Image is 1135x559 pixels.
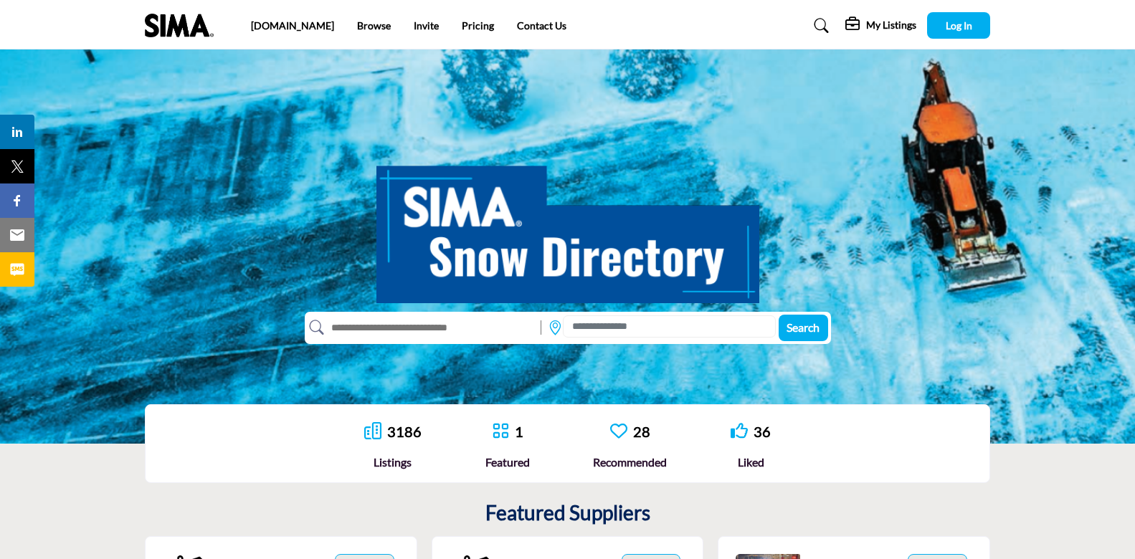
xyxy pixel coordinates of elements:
[779,315,828,341] button: Search
[251,19,334,32] a: [DOMAIN_NAME]
[462,19,494,32] a: Pricing
[731,422,748,439] i: Go to Liked
[364,454,422,471] div: Listings
[517,19,566,32] a: Contact Us
[387,423,422,440] a: 3186
[593,454,667,471] div: Recommended
[515,423,523,440] a: 1
[946,19,972,32] span: Log In
[633,423,650,440] a: 28
[787,320,820,334] span: Search
[414,19,439,32] a: Invite
[485,454,530,471] div: Featured
[492,422,509,441] a: Go to Featured
[537,317,545,338] img: Rectangle%203585.svg
[145,14,221,37] img: Site Logo
[610,422,627,441] a: Go to Recommended
[866,19,916,32] h5: My Listings
[485,501,650,525] h2: Featured Suppliers
[800,14,838,37] a: Search
[754,423,771,440] a: 36
[376,150,759,303] img: SIMA Snow Directory
[357,19,391,32] a: Browse
[731,454,771,471] div: Liked
[845,17,916,34] div: My Listings
[927,12,990,39] button: Log In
